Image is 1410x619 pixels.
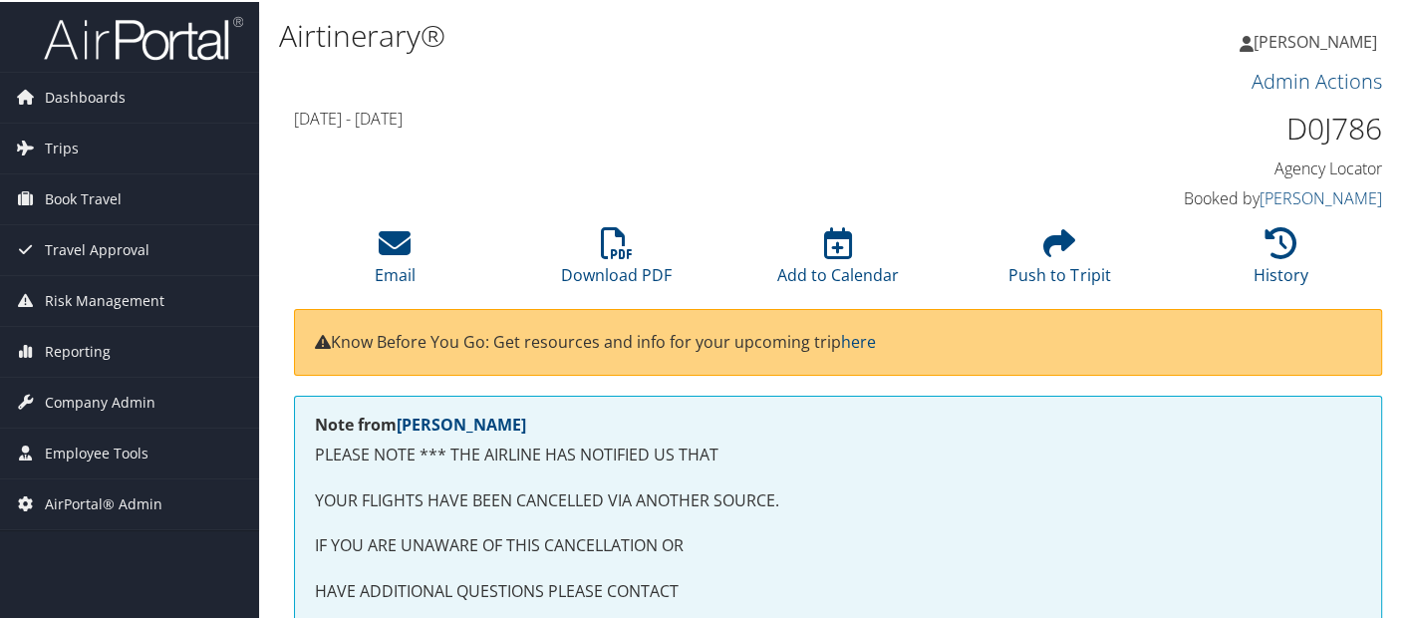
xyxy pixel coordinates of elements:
p: YOUR FLIGHTS HAVE BEEN CANCELLED VIA ANOTHER SOURCE. [315,486,1361,512]
h1: D0J786 [1133,106,1383,148]
a: [PERSON_NAME] [1260,185,1382,207]
a: Email [375,236,416,284]
p: PLEASE NOTE *** THE AIRLINE HAS NOTIFIED US THAT [315,441,1361,466]
span: Trips [45,122,79,171]
p: HAVE ADDITIONAL QUESTIONS PLEASE CONTACT [315,577,1361,603]
span: AirPortal® Admin [45,477,162,527]
strong: Note from [315,412,526,434]
h4: Agency Locator [1133,155,1383,177]
h1: Airtinerary® [279,13,1024,55]
img: airportal-logo.png [44,13,243,60]
a: here [841,329,876,351]
span: Risk Management [45,274,164,324]
span: Book Travel [45,172,122,222]
a: Download PDF [561,236,672,284]
a: Admin Actions [1252,66,1382,93]
a: [PERSON_NAME] [397,412,526,434]
a: Add to Calendar [777,236,899,284]
span: Dashboards [45,71,126,121]
h4: Booked by [1133,185,1383,207]
span: Company Admin [45,376,155,426]
span: Travel Approval [45,223,149,273]
p: Know Before You Go: Get resources and info for your upcoming trip [315,328,1361,354]
span: Reporting [45,325,111,375]
span: Employee Tools [45,427,148,476]
h4: [DATE] - [DATE] [294,106,1103,128]
span: [PERSON_NAME] [1254,29,1377,51]
p: IF YOU ARE UNAWARE OF THIS CANCELLATION OR [315,531,1361,557]
a: History [1254,236,1308,284]
a: Push to Tripit [1008,236,1110,284]
a: [PERSON_NAME] [1240,10,1397,70]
